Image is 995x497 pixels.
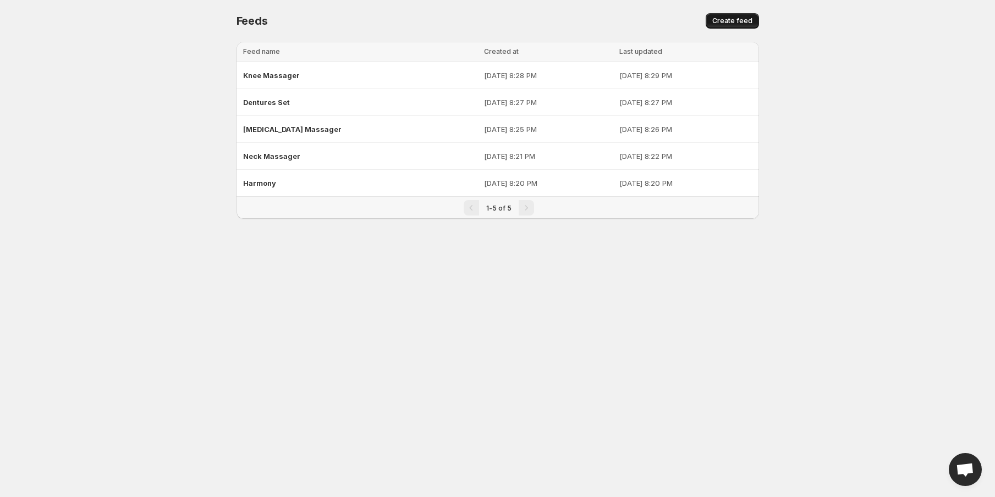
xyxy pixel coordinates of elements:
[484,178,613,189] p: [DATE] 8:20 PM
[712,16,752,25] span: Create feed
[486,204,512,212] span: 1-5 of 5
[237,196,759,219] nav: Pagination
[619,70,752,81] p: [DATE] 8:29 PM
[243,125,342,134] span: [MEDICAL_DATA] Massager
[949,453,982,486] a: Open chat
[243,179,276,187] span: Harmony
[484,70,613,81] p: [DATE] 8:28 PM
[237,14,268,27] span: Feeds
[619,124,752,135] p: [DATE] 8:26 PM
[706,13,759,29] button: Create feed
[243,98,290,107] span: Dentures Set
[619,47,662,56] span: Last updated
[619,178,752,189] p: [DATE] 8:20 PM
[243,152,300,161] span: Neck Massager
[484,124,613,135] p: [DATE] 8:25 PM
[243,71,300,80] span: Knee Massager
[619,97,752,108] p: [DATE] 8:27 PM
[243,47,280,56] span: Feed name
[484,47,519,56] span: Created at
[484,97,613,108] p: [DATE] 8:27 PM
[484,151,613,162] p: [DATE] 8:21 PM
[619,151,752,162] p: [DATE] 8:22 PM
